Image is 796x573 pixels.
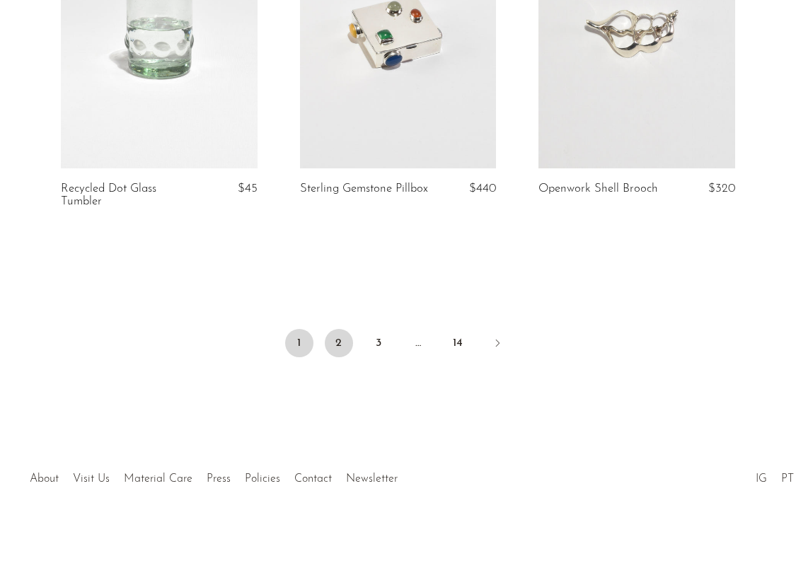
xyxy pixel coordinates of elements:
span: 1 [285,329,313,357]
span: $320 [708,183,735,195]
a: Sterling Gemstone Pillbox [300,183,428,195]
a: IG [756,473,767,485]
a: 14 [444,329,472,357]
a: PT [781,473,794,485]
a: 2 [325,329,353,357]
a: Policies [245,473,280,485]
a: 3 [364,329,393,357]
span: … [404,329,432,357]
span: $440 [469,183,496,195]
a: Openwork Shell Brooch [538,183,658,195]
a: About [30,473,59,485]
a: Visit Us [73,473,110,485]
a: Press [207,473,231,485]
a: Material Care [124,473,192,485]
ul: Quick links [23,462,405,489]
a: Recycled Dot Glass Tumbler [61,183,190,209]
span: $45 [238,183,258,195]
a: Next [483,329,512,360]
